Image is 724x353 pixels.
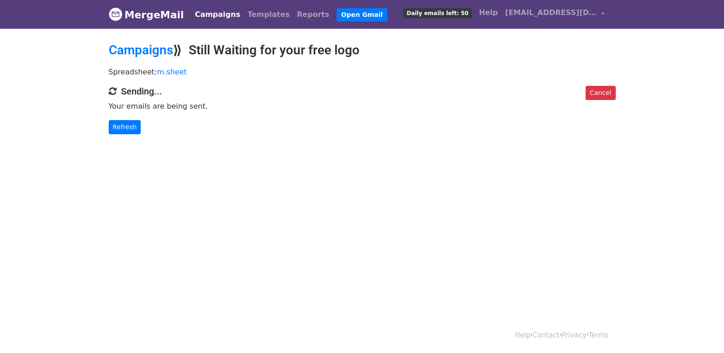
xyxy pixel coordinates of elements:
[505,7,597,18] span: [EMAIL_ADDRESS][DOMAIN_NAME]
[400,4,475,22] a: Daily emails left: 50
[109,5,184,24] a: MergeMail
[502,4,608,25] a: [EMAIL_ADDRESS][DOMAIN_NAME]
[109,120,141,134] a: Refresh
[293,5,333,24] a: Reports
[109,42,173,58] a: Campaigns
[109,67,616,77] p: Spreadsheet:
[244,5,293,24] a: Templates
[588,331,608,339] a: Terms
[403,8,471,18] span: Daily emails left: 50
[515,331,530,339] a: Help
[476,4,502,22] a: Help
[191,5,244,24] a: Campaigns
[561,331,586,339] a: Privacy
[109,7,122,21] img: MergeMail logo
[109,86,616,97] h4: Sending...
[337,8,387,21] a: Open Gmail
[533,331,559,339] a: Contact
[109,42,616,58] h2: ⟫ Still Waiting for your free logo
[586,86,615,100] a: Cancel
[157,68,187,76] a: m.sheet
[109,101,616,111] p: Your emails are being sent.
